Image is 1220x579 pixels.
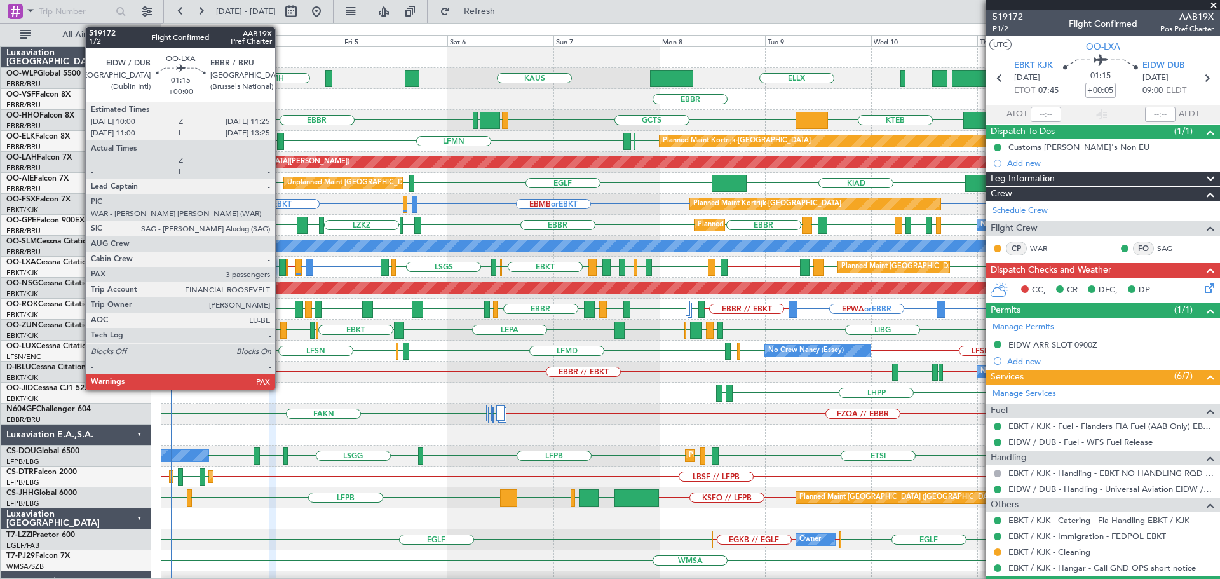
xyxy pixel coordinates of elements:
div: Sun 7 [553,35,660,46]
a: EBKT/KJK [6,331,38,341]
a: N604GFChallenger 604 [6,405,91,413]
span: T7-LZZI [6,531,32,539]
div: Planned Maint [GEOGRAPHIC_DATA] ([GEOGRAPHIC_DATA] National) [698,215,928,235]
a: EIDW / DUB - Handling - Universal Aviation EIDW / DUB [1008,484,1214,494]
span: Others [991,498,1019,512]
a: OO-VSFFalcon 8X [6,91,71,99]
span: CS-DTR [6,468,34,476]
span: OO-HHO [6,112,39,119]
div: No Crew Nancy (Essey) [133,341,208,360]
a: LFPB/LBG [6,499,39,508]
a: EBBR/BRU [6,226,41,236]
span: (1/1) [1174,303,1193,317]
a: CS-JHHGlobal 6000 [6,489,77,497]
div: No Crew Nancy (Essey) [768,341,844,360]
span: OO-AIE [6,175,34,182]
span: Handling [991,451,1027,465]
a: OO-LAHFalcon 7X [6,154,72,161]
div: No Crew [GEOGRAPHIC_DATA] ([GEOGRAPHIC_DATA] National) [980,215,1193,235]
div: Wed 10 [871,35,977,46]
a: Schedule Crew [993,205,1048,217]
a: OO-ROKCessna Citation CJ4 [6,301,109,308]
a: EBBR/BRU [6,163,41,173]
span: ETOT [1014,85,1035,97]
span: AAB19X [1160,10,1214,24]
a: EBKT / KJK - Cleaning [1008,547,1090,557]
span: (1/1) [1174,125,1193,138]
span: D-IBLU [6,364,31,371]
span: Dispatch Checks and Weather [991,263,1111,278]
span: CC, [1032,284,1046,297]
span: OO-SLM [6,238,37,245]
div: No Crew [GEOGRAPHIC_DATA] ([GEOGRAPHIC_DATA] National) [980,362,1193,381]
a: EBKT/KJK [6,310,38,320]
div: Planned Maint [GEOGRAPHIC_DATA] ([GEOGRAPHIC_DATA]) [689,446,889,465]
a: OO-GPEFalcon 900EX EASy II [6,217,112,224]
div: Thu 4 [236,35,342,46]
a: OO-LXACessna Citation CJ4 [6,259,107,266]
div: Planned Maint Kortrijk-[GEOGRAPHIC_DATA] [693,194,841,214]
div: Thu 11 [977,35,1083,46]
a: EBKT / KJK - Fuel - Flanders FIA Fuel (AAB Only) EBKT / KJK [1008,421,1214,432]
span: OO-LUX [6,343,36,350]
a: EBBR/BRU [6,247,41,257]
span: (6/7) [1174,369,1193,383]
span: All Aircraft [33,31,134,39]
div: EIDW ARR SLOT 0900Z [1008,339,1097,350]
div: Flight Confirmed [1069,17,1137,31]
span: 07:45 [1038,85,1059,97]
div: Wed 3 [130,35,236,46]
div: Planned Maint Sofia [212,467,277,486]
span: OO-ELK [6,133,35,140]
span: [DATE] - [DATE] [216,6,276,17]
button: All Aircraft [14,25,138,45]
span: DFC, [1099,284,1118,297]
span: Flight Crew [991,221,1038,236]
div: FO [1133,242,1154,255]
a: OO-WLPGlobal 5500 [6,70,81,78]
span: CR [1067,284,1078,297]
input: Trip Number [39,2,112,21]
span: OO-ZUN [6,322,38,329]
span: 519172 [993,10,1023,24]
span: [DATE] [1014,72,1040,85]
a: OO-FSXFalcon 7X [6,196,71,203]
div: Customs [PERSON_NAME]'s Non EU [1008,142,1149,153]
div: Sat 6 [447,35,553,46]
a: WMSA/SZB [6,562,44,571]
a: EBKT/KJK [6,289,38,299]
span: DP [1139,284,1150,297]
a: LFPB/LBG [6,457,39,467]
div: Planned Maint Sofia [173,467,238,486]
input: --:-- [1031,107,1061,122]
a: T7-LZZIPraetor 600 [6,531,75,539]
button: UTC [989,39,1012,50]
span: OO-LXA [6,259,36,266]
div: Tue 9 [765,35,871,46]
span: Permits [991,303,1020,318]
span: OO-LAH [6,154,37,161]
a: OO-LUXCessna Citation CJ4 [6,343,107,350]
a: OO-ZUNCessna Citation CJ4 [6,322,109,329]
span: ALDT [1179,108,1200,121]
a: EBBR/BRU [6,100,41,110]
a: EGLF/FAB [6,541,39,550]
div: Fri 5 [342,35,448,46]
a: WAR [1030,243,1059,254]
a: OO-ELKFalcon 8X [6,133,70,140]
a: CS-DOUGlobal 6500 [6,447,79,455]
a: OO-NSGCessna Citation CJ4 [6,280,109,287]
a: CS-DTRFalcon 2000 [6,468,77,476]
span: OO-LXA [1086,40,1120,53]
div: Add new [1007,356,1214,367]
span: CS-JHH [6,489,34,497]
a: EBBR/BRU [6,184,41,194]
span: N604GF [6,405,36,413]
a: EBKT / KJK - Immigration - FEDPOL EBKT [1008,531,1166,542]
a: Manage Permits [993,321,1054,334]
div: Planned Maint [GEOGRAPHIC_DATA] ([GEOGRAPHIC_DATA] National) [841,257,1071,276]
a: EBKT/KJK [6,373,38,383]
div: [DATE] [163,25,185,36]
span: ELDT [1166,85,1186,97]
a: OO-HHOFalcon 8X [6,112,74,119]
